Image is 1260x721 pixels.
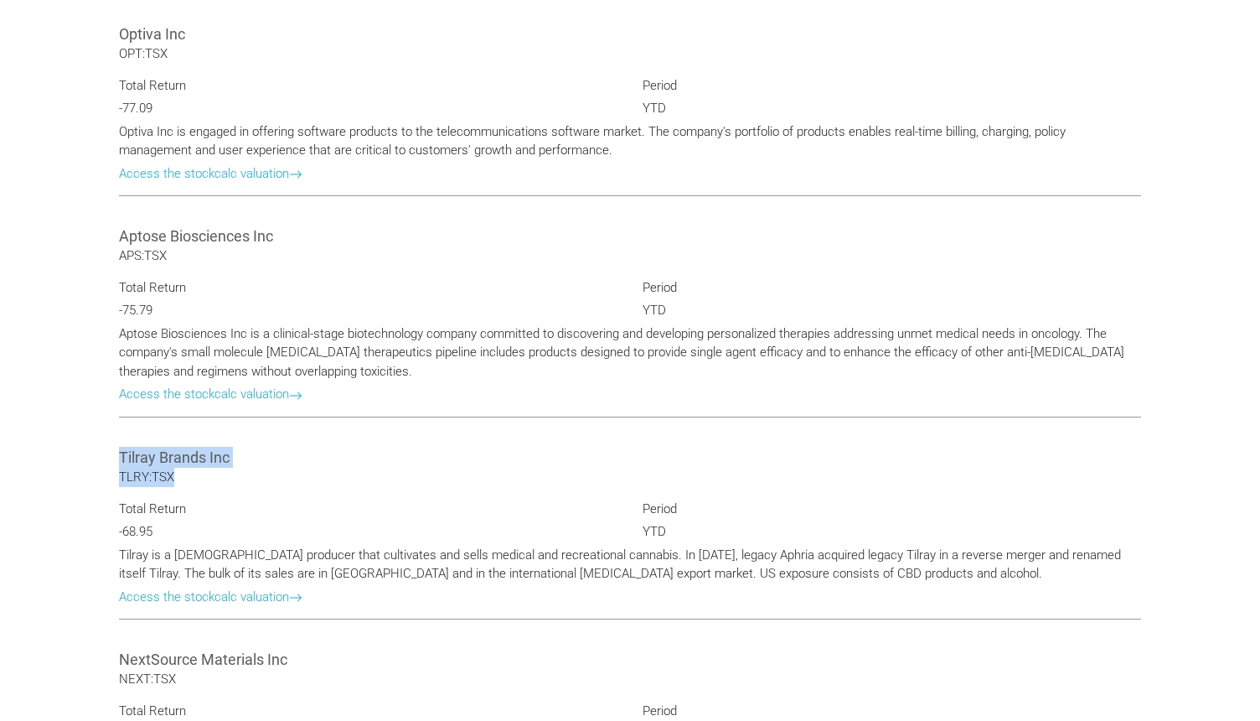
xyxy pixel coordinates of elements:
p: Aptose Biosciences Inc is a clinical-stage biotechnology company committed to discovering and dev... [119,324,1141,381]
p: Period [643,76,1141,96]
p: -77.09 [119,99,617,118]
span: OPT:TSX [119,46,168,61]
a: Access the stockcalc valuation [119,589,302,604]
p: Total Return [119,500,617,519]
p: YTD [643,301,1141,320]
p: Optiva Inc is engaged in offering software products to the telecommunications software market. Th... [119,122,1141,160]
span: NEXT:TSX [119,672,176,687]
p: Period [643,500,1141,519]
p: Total Return [119,76,617,96]
h3: Aptose Biosciences Inc [119,226,1141,246]
p: Total Return [119,702,617,721]
a: Access the stockcalc valuation [119,166,302,181]
p: -68.95 [119,522,617,542]
p: YTD [643,99,1141,118]
p: Period [643,278,1141,298]
span: APS:TSX [119,248,167,263]
p: Total Return [119,278,617,298]
h3: Tilray Brands Inc [119,447,1141,468]
p: -75.79 [119,301,617,320]
p: YTD [643,522,1141,542]
h3: NextSource Materials Inc [119,649,1141,670]
h3: Optiva Inc [119,23,1141,44]
p: Tilray is a [DEMOGRAPHIC_DATA] producer that cultivates and sells medical and recreational cannab... [119,546,1141,584]
a: Access the stockcalc valuation [119,386,302,402]
p: Period [643,702,1141,721]
span: TLRY:TSX [119,469,174,485]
